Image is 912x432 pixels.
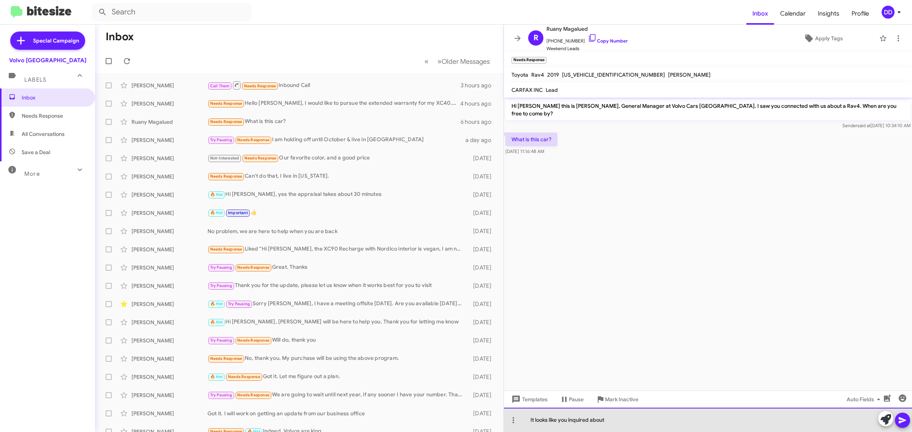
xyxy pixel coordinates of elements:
[9,57,86,64] div: Volvo [GEOGRAPHIC_DATA]
[22,130,65,138] span: All Conversations
[207,300,466,308] div: Sorry [PERSON_NAME], I have a meeting offsite [DATE]. Are you available [DATE] afternoon?
[547,71,559,78] span: 2019
[210,338,232,343] span: Try Pausing
[569,393,584,406] span: Pause
[131,173,207,180] div: [PERSON_NAME]
[131,355,207,363] div: [PERSON_NAME]
[842,123,910,128] span: Sender [DATE] 10:34:10 AM
[210,320,223,325] span: 🔥 Hot
[237,137,269,142] span: Needs Response
[237,265,269,270] span: Needs Response
[210,101,242,106] span: Needs Response
[210,301,223,306] span: 🔥 Hot
[210,210,223,215] span: 🔥 Hot
[812,3,845,25] span: Insights
[875,6,904,19] button: DD
[131,209,207,217] div: [PERSON_NAME]
[33,37,79,44] span: Special Campaign
[588,38,628,44] a: Copy Number
[131,191,207,199] div: [PERSON_NAME]
[10,32,85,50] a: Special Campaign
[746,3,774,25] a: Inbox
[210,393,232,397] span: Try Pausing
[207,391,466,399] div: We are going to wait until next year, if any sooner I have your number. Thanks
[207,281,466,290] div: Thank you for the update, please let us know when it works best for you to visit
[131,318,207,326] div: [PERSON_NAME]
[131,100,207,107] div: [PERSON_NAME]
[466,410,497,417] div: [DATE]
[131,373,207,381] div: [PERSON_NAME]
[131,155,207,162] div: [PERSON_NAME]
[534,32,538,44] span: R
[207,172,466,181] div: Can't do that, I live in [US_STATE].
[210,156,239,161] span: Not-Interested
[420,54,494,69] nav: Page navigation example
[24,76,46,83] span: Labels
[131,264,207,271] div: [PERSON_NAME]
[424,57,429,66] span: «
[504,408,912,432] div: It looks like you inquired about
[420,54,433,69] button: Previous
[510,393,548,406] span: Templates
[131,227,207,235] div: [PERSON_NAME]
[531,71,544,78] span: Rav4
[546,33,628,45] span: [PHONE_NUMBER]
[845,3,875,25] a: Profile
[437,57,442,66] span: »
[207,154,466,162] div: Our favorite color, and a good price
[207,410,466,417] div: Got it. I will work on getting an update from our business office
[131,82,207,89] div: [PERSON_NAME]
[207,190,466,199] div: Hi [PERSON_NAME], yes the appraisal takes about 30 minutes
[466,246,497,253] div: [DATE]
[554,393,590,406] button: Pause
[466,318,497,326] div: [DATE]
[210,374,223,379] span: 🔥 Hot
[466,373,497,381] div: [DATE]
[505,148,544,154] span: [DATE] 11:16:48 AM
[466,173,497,180] div: [DATE]
[22,112,86,120] span: Needs Response
[461,82,497,89] div: 3 hours ago
[774,3,812,25] span: Calendar
[228,210,248,215] span: Important
[210,192,223,197] span: 🔥 Hot
[237,338,269,343] span: Needs Response
[210,283,232,288] span: Try Pausing
[207,227,466,235] div: No problem, we are here to help when you are back
[228,301,250,306] span: Try Pausing
[461,118,497,126] div: 6 hours ago
[131,118,207,126] div: Ruany Magalued
[433,54,494,69] button: Next
[207,117,461,126] div: What is this car?
[466,227,497,235] div: [DATE]
[106,31,134,43] h1: Inbox
[207,208,466,217] div: 👍
[466,264,497,271] div: [DATE]
[131,337,207,344] div: [PERSON_NAME]
[465,136,497,144] div: a day ago
[841,393,889,406] button: Auto Fields
[131,282,207,290] div: [PERSON_NAME]
[466,155,497,162] div: [DATE]
[207,318,466,326] div: Hi [PERSON_NAME], [PERSON_NAME] will be here to help you. Thank you for letting me know
[857,123,871,128] span: said at
[504,393,554,406] button: Templates
[210,174,242,179] span: Needs Response
[668,71,711,78] span: [PERSON_NAME]
[562,71,665,78] span: [US_VEHICLE_IDENTIFICATION_NUMBER]
[207,372,466,381] div: Got it. Let me figure out a plan.
[882,6,895,19] div: DD
[466,300,497,308] div: [DATE]
[210,84,230,88] span: Call Them
[131,300,207,308] div: [PERSON_NAME]
[546,24,628,33] span: Ruany Magalued
[590,393,644,406] button: Mark Inactive
[210,247,242,252] span: Needs Response
[511,57,546,64] small: Needs Response
[442,57,490,66] span: Older Messages
[210,119,242,124] span: Needs Response
[207,245,466,254] div: Liked “Hi [PERSON_NAME], the XC90 Recharge with Nordico interior is vegan, I am not quite sure ab...
[460,100,497,107] div: 4 hours ago
[210,265,232,270] span: Try Pausing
